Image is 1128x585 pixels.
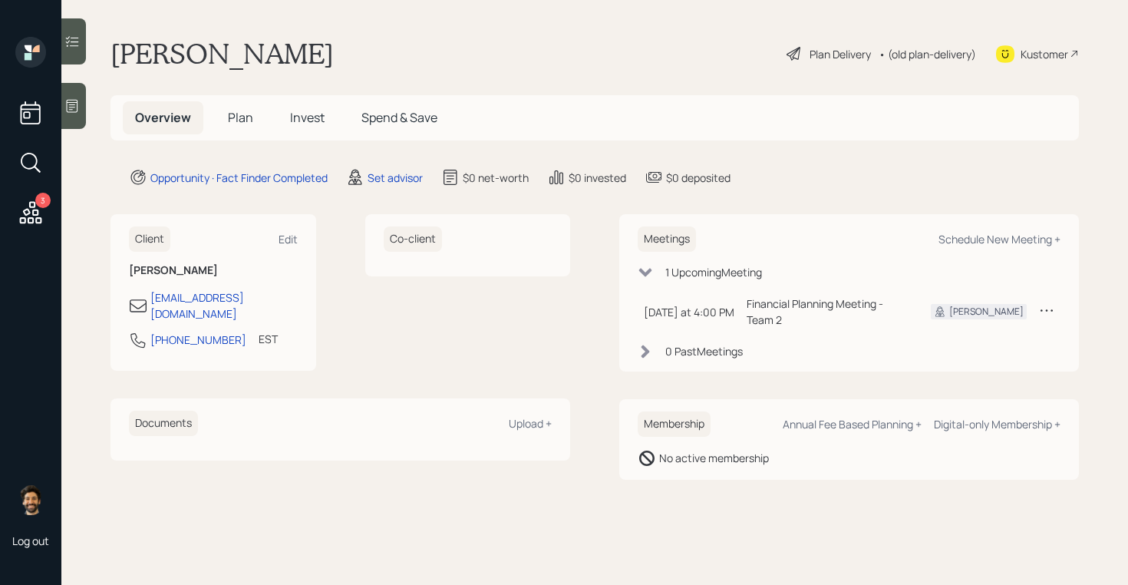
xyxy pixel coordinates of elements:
[666,170,731,186] div: $0 deposited
[135,109,191,126] span: Overview
[665,343,743,359] div: 0 Past Meeting s
[638,226,696,252] h6: Meetings
[12,534,49,548] div: Log out
[150,332,246,348] div: [PHONE_NUMBER]
[810,46,871,62] div: Plan Delivery
[934,417,1060,431] div: Digital-only Membership +
[15,484,46,515] img: eric-schwartz-headshot.png
[129,226,170,252] h6: Client
[129,264,298,277] h6: [PERSON_NAME]
[747,296,906,328] div: Financial Planning Meeting - Team 2
[783,417,922,431] div: Annual Fee Based Planning +
[509,416,552,431] div: Upload +
[1021,46,1068,62] div: Kustomer
[361,109,437,126] span: Spend & Save
[228,109,253,126] span: Plan
[279,232,298,246] div: Edit
[150,289,298,322] div: [EMAIL_ADDRESS][DOMAIN_NAME]
[638,411,711,437] h6: Membership
[569,170,626,186] div: $0 invested
[644,304,734,320] div: [DATE] at 4:00 PM
[290,109,325,126] span: Invest
[665,264,762,280] div: 1 Upcoming Meeting
[949,305,1024,319] div: [PERSON_NAME]
[129,411,198,436] h6: Documents
[659,450,769,466] div: No active membership
[384,226,442,252] h6: Co-client
[110,37,334,71] h1: [PERSON_NAME]
[938,232,1060,246] div: Schedule New Meeting +
[368,170,423,186] div: Set advisor
[35,193,51,208] div: 3
[150,170,328,186] div: Opportunity · Fact Finder Completed
[463,170,529,186] div: $0 net-worth
[259,331,278,347] div: EST
[879,46,976,62] div: • (old plan-delivery)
